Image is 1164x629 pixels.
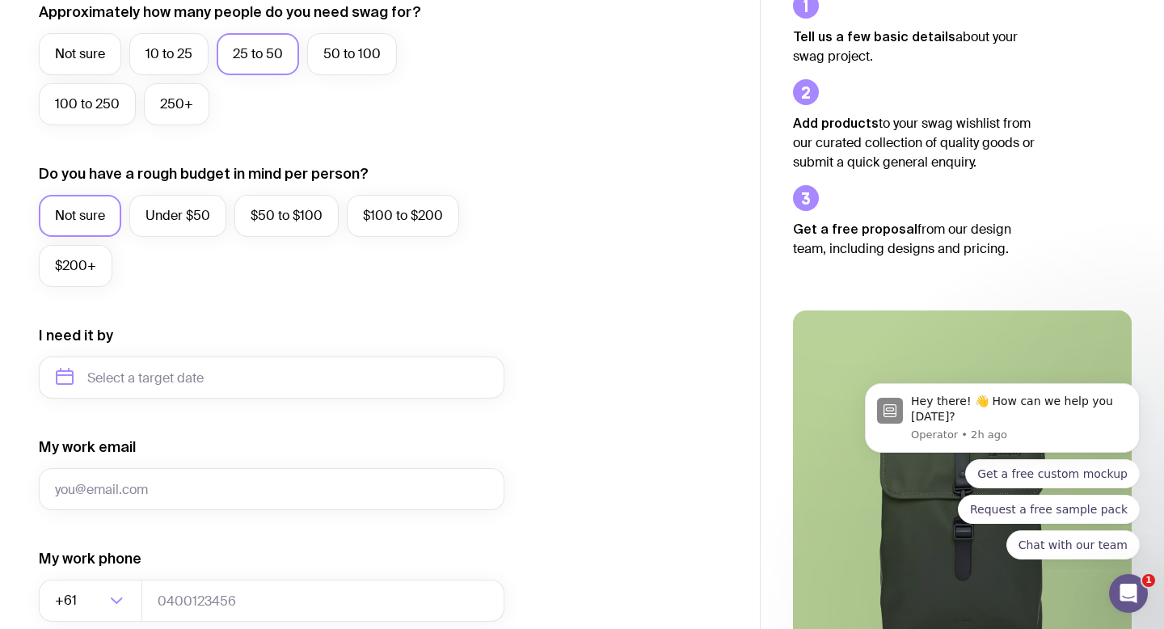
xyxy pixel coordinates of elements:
span: 1 [1142,574,1155,587]
strong: Add products [793,116,879,130]
div: Search for option [39,580,142,622]
iframe: Intercom live chat [1109,574,1148,613]
p: about your swag project. [793,27,1035,66]
label: Approximately how many people do you need swag for? [39,2,421,22]
label: I need it by [39,326,113,345]
label: Not sure [39,33,121,75]
label: Under $50 [129,195,226,237]
input: Select a target date [39,357,504,399]
label: 50 to 100 [307,33,397,75]
p: from our design team, including designs and pricing. [793,219,1035,259]
label: 250+ [144,83,209,125]
input: 0400123456 [141,580,504,622]
label: Not sure [39,195,121,237]
label: $50 to $100 [234,195,339,237]
strong: Tell us a few basic details [793,29,955,44]
label: 10 to 25 [129,33,209,75]
p: to your swag wishlist from our curated collection of quality goods or submit a quick general enqu... [793,113,1035,172]
label: 25 to 50 [217,33,299,75]
strong: Get a free proposal [793,222,917,236]
iframe: Intercom notifications message [841,369,1164,569]
label: My work email [39,437,136,457]
label: My work phone [39,549,141,568]
label: $100 to $200 [347,195,459,237]
input: you@email.com [39,468,504,510]
input: Search for option [80,580,105,622]
span: +61 [55,580,80,622]
label: $200+ [39,245,112,287]
label: Do you have a rough budget in mind per person? [39,164,369,184]
label: 100 to 250 [39,83,136,125]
